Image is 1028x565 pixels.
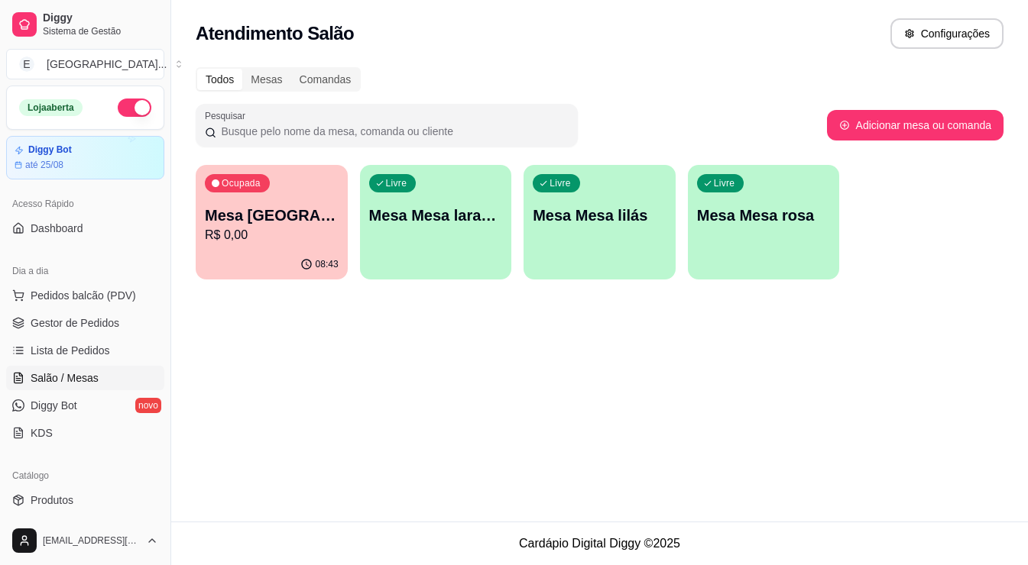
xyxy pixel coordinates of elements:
p: Mesa Mesa laranja [369,205,503,226]
a: DiggySistema de Gestão [6,6,164,43]
div: [GEOGRAPHIC_DATA] ... [47,56,167,72]
div: Acesso Rápido [6,192,164,216]
a: Produtos [6,488,164,512]
footer: Cardápio Digital Diggy © 2025 [171,521,1028,565]
a: Complementos [6,515,164,540]
p: Mesa Mesa lilás [533,205,666,226]
button: LivreMesa Mesa rosa [688,165,840,279]
button: Configurações [890,18,1004,49]
article: até 25/08 [25,159,63,171]
span: Sistema de Gestão [43,25,158,37]
p: Mesa Mesa rosa [697,205,831,226]
a: Diggy Botaté 25/08 [6,136,164,179]
button: LivreMesa Mesa laranja [360,165,512,279]
div: Dia a dia [6,259,164,283]
a: Lista de Pedidos [6,338,164,363]
p: 08:43 [316,258,339,270]
div: Loja aberta [19,99,83,116]
a: Dashboard [6,216,164,241]
span: Diggy Bot [31,398,77,413]
a: Gestor de Pedidos [6,311,164,335]
span: Gestor de Pedidos [31,315,119,331]
span: [EMAIL_ADDRESS][DOMAIN_NAME] [43,534,140,547]
div: Mesas [242,69,290,90]
button: OcupadaMesa [GEOGRAPHIC_DATA]R$ 0,0008:43 [196,165,348,279]
div: Catálogo [6,463,164,488]
label: Pesquisar [205,109,251,122]
input: Pesquisar [216,124,569,139]
button: Pedidos balcão (PDV) [6,283,164,308]
span: KDS [31,425,53,441]
p: Livre [550,177,571,189]
a: Diggy Botnovo [6,393,164,418]
button: [EMAIL_ADDRESS][DOMAIN_NAME] [6,522,164,559]
p: Mesa [GEOGRAPHIC_DATA] [205,205,339,226]
h2: Atendimento Salão [196,21,354,46]
span: Dashboard [31,221,83,236]
button: Adicionar mesa ou comanda [827,110,1004,140]
button: Select a team [6,49,164,79]
p: Livre [386,177,407,189]
div: Todos [197,69,242,90]
p: R$ 0,00 [205,226,339,244]
a: KDS [6,421,164,445]
p: Livre [714,177,735,189]
article: Diggy Bot [28,144,72,156]
span: Salão / Mesas [31,370,99,386]
div: Comandas [291,69,360,90]
button: LivreMesa Mesa lilás [524,165,676,279]
span: Lista de Pedidos [31,343,110,358]
a: Salão / Mesas [6,366,164,390]
p: Ocupada [222,177,261,189]
span: Diggy [43,11,158,25]
span: E [19,56,34,72]
span: Produtos [31,492,73,508]
span: Pedidos balcão (PDV) [31,288,136,303]
button: Alterar Status [118,98,151,117]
